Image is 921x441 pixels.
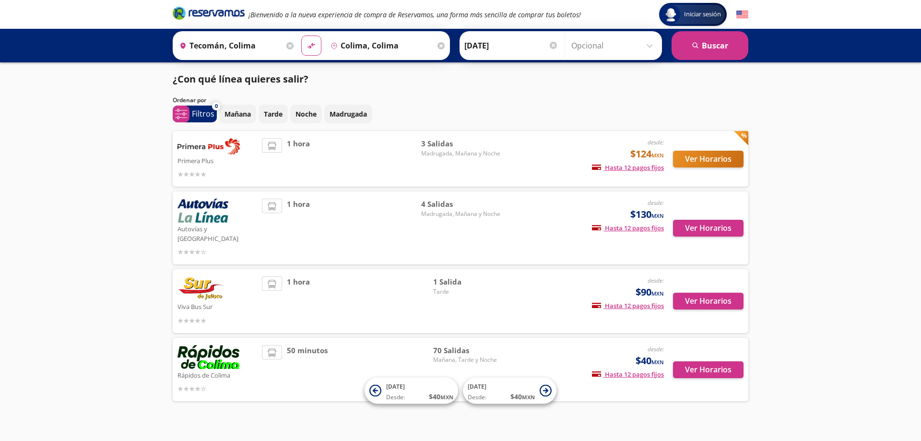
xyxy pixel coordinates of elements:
[192,108,214,119] p: Filtros
[592,370,664,379] span: Hasta 12 pagos fijos
[287,276,310,326] span: 1 hora
[592,301,664,310] span: Hasta 12 pagos fijos
[287,138,310,179] span: 1 hora
[177,300,257,312] p: Viva Bus Sur
[173,6,245,23] a: Brand Logo
[365,378,458,404] button: [DATE]Desde:$40MXN
[248,10,581,19] em: ¡Bienvenido a la nueva experiencia de compra de Reservamos, una forma más sencilla de comprar tus...
[463,378,556,404] button: [DATE]Desde:$40MXN
[177,199,228,223] img: Autovías y La Línea
[421,210,500,218] span: Madrugada, Mañana y Noche
[176,34,284,58] input: Buscar Origen
[386,382,405,391] span: [DATE]
[295,109,317,119] p: Noche
[177,223,257,243] p: Autovías y [GEOGRAPHIC_DATA]
[648,276,664,285] em: desde:
[648,345,664,353] em: desde:
[651,212,664,219] small: MXN
[592,163,664,172] span: Hasta 12 pagos fijos
[672,31,748,60] button: Buscar
[673,220,744,237] button: Ver Horarios
[651,358,664,366] small: MXN
[433,276,500,287] span: 1 Salida
[219,105,256,123] button: Mañana
[173,106,217,122] button: 0Filtros
[433,287,500,296] span: Tarde
[177,138,240,155] img: Primera Plus
[648,199,664,207] em: desde:
[177,155,257,166] p: Primera Plus
[673,361,744,378] button: Ver Horarios
[173,72,308,86] p: ¿Con qué línea quieres salir?
[177,276,224,300] img: Viva Bus Sur
[630,207,664,222] span: $130
[673,151,744,167] button: Ver Horarios
[510,392,535,402] span: $ 40
[429,392,453,402] span: $ 40
[630,147,664,161] span: $124
[433,356,500,364] span: Mañana, Tarde y Noche
[651,290,664,297] small: MXN
[522,393,535,401] small: MXN
[440,393,453,401] small: MXN
[468,393,486,402] span: Desde:
[468,382,486,391] span: [DATE]
[215,102,218,110] span: 0
[224,109,251,119] p: Mañana
[177,345,239,369] img: Rápidos de Colima
[464,34,558,58] input: Elegir Fecha
[636,354,664,368] span: $40
[386,393,405,402] span: Desde:
[433,345,500,356] span: 70 Salidas
[264,109,283,119] p: Tarde
[421,138,500,149] span: 3 Salidas
[324,105,372,123] button: Madrugada
[290,105,322,123] button: Noche
[421,199,500,210] span: 4 Salidas
[648,138,664,146] em: desde:
[673,293,744,310] button: Ver Horarios
[651,152,664,159] small: MXN
[259,105,288,123] button: Tarde
[330,109,367,119] p: Madrugada
[592,224,664,232] span: Hasta 12 pagos fijos
[173,96,206,105] p: Ordenar por
[680,10,725,19] span: Iniciar sesión
[287,345,328,394] span: 50 minutos
[173,6,245,20] i: Brand Logo
[736,9,748,21] button: English
[327,34,435,58] input: Buscar Destino
[571,34,657,58] input: Opcional
[177,369,257,381] p: Rápidos de Colima
[287,199,310,257] span: 1 hora
[636,285,664,299] span: $90
[421,149,500,158] span: Madrugada, Mañana y Noche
